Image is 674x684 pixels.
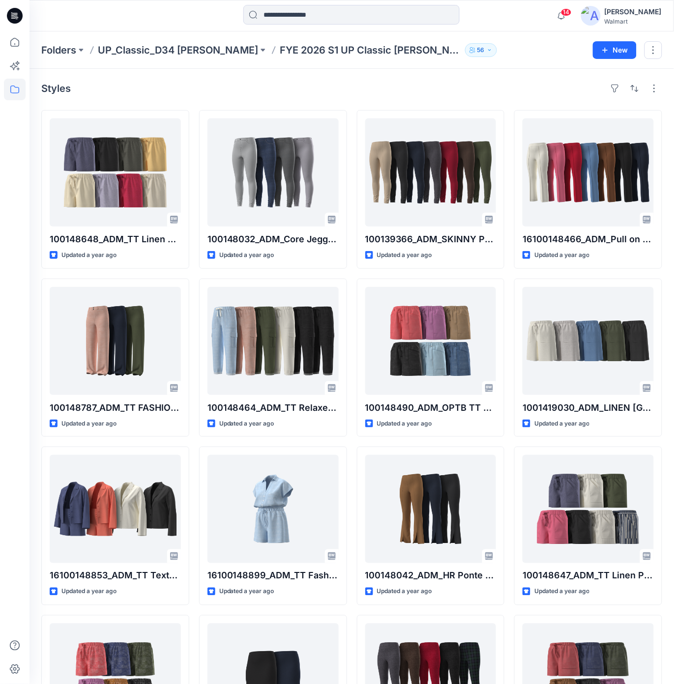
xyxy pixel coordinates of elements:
p: 100148647_ADM_TT Linen Pull on Short double pocket [DATE] [523,569,654,583]
a: 16100148466_ADM_Pull on Cropped Flare 21APR24 [523,118,654,227]
a: Folders [41,43,76,57]
a: 16100148853_ADM_TT Textured Cotton Set SET 23APR24 [50,455,181,563]
p: Updated a year ago [61,587,117,597]
button: 56 [465,43,497,57]
p: Updated a year ago [219,419,274,429]
p: 100139366_ADM_SKINNY PONTE [DATE] [365,232,497,246]
p: Updated a year ago [377,419,432,429]
div: Walmart [605,18,662,25]
p: Updated a year ago [534,587,589,597]
p: FYE 2026 S1 UP Classic [PERSON_NAME] [280,43,461,57]
a: 100148490_ADM_OPTB TT Chambray Shorts 21APR24 [365,287,497,395]
p: 16100148853_ADM_TT Textured Cotton Set SET [DATE] [50,569,181,583]
a: 1001419030_ADM_LINEN BERMUDA Shorts 23APR24 [523,287,654,395]
span: 14 [561,8,572,16]
p: 1001419030_ADM_LINEN [GEOGRAPHIC_DATA] Shorts [DATE] [523,401,654,415]
a: 100139366_ADM_SKINNY PONTE 19APR24 [365,118,497,227]
p: Updated a year ago [534,250,589,260]
h4: Styles [41,83,71,94]
a: 100148032_ADM_Core Jegging 23APR24 [207,118,339,227]
a: 100148787_ADM_TT FASHION FRENCH TERRY PANT 23APR24 [50,287,181,395]
a: UP_Classic_D34 [PERSON_NAME] [98,43,258,57]
p: 16100148899_ADM_TT Fashion Set [DATE] [207,569,339,583]
p: 100148787_ADM_TT FASHION FRENCH [PERSON_NAME] PANT [DATE] [50,401,181,415]
p: Updated a year ago [534,419,589,429]
a: 100148647_ADM_TT Linen Pull on Short double pocket 21APR24 [523,455,654,563]
p: Updated a year ago [377,587,432,597]
p: 100148464_ADM_TT Relaxed Straight Leg with Utility Details [DATE] Leg Up [207,401,339,415]
button: New [593,41,637,59]
a: 16100148899_ADM_TT Fashion Set 05MAY24 [207,455,339,563]
p: 100148032_ADM_Core Jegging [DATE] [207,232,339,246]
p: Updated a year ago [377,250,432,260]
p: 16100148466_ADM_Pull on Cropped Flare [DATE] [523,232,654,246]
p: 100148648_ADM_TT Linen Pull on Short [DATE] [50,232,181,246]
a: 100148648_ADM_TT Linen Pull on Short 22-june-24 [50,118,181,227]
p: 100148042_ADM_HR Ponte Flare Pant Front Slit 30IN [DATE] [365,569,497,583]
p: Updated a year ago [219,587,274,597]
a: 100148464_ADM_TT Relaxed Straight Leg with Utility Details 21APR24 Leg Up [207,287,339,395]
img: avatar [581,6,601,26]
p: 100148490_ADM_OPTB TT Chambray Shorts [DATE] [365,401,497,415]
p: Updated a year ago [61,250,117,260]
p: Updated a year ago [219,250,274,260]
p: 56 [477,45,485,56]
div: [PERSON_NAME] [605,6,662,18]
p: Updated a year ago [61,419,117,429]
a: 100148042_ADM_HR Ponte Flare Pant Front Slit 30IN 19APR24 [365,455,497,563]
